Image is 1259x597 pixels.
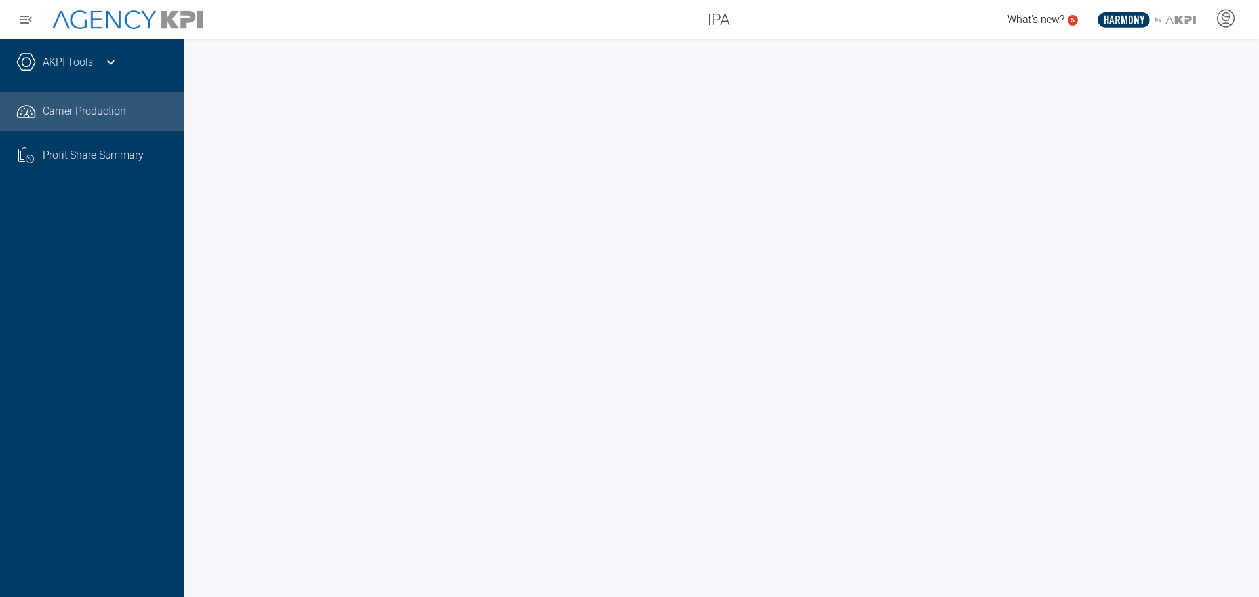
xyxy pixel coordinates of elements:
[43,104,126,119] span: Carrier Production
[708,8,730,31] span: IPA
[43,147,144,163] span: Profit Share Summary
[1068,15,1078,26] a: 5
[1071,16,1075,24] text: 5
[43,54,93,70] a: AKPI Tools
[52,10,203,29] img: AgencyKPI
[1007,13,1064,26] span: What's new?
